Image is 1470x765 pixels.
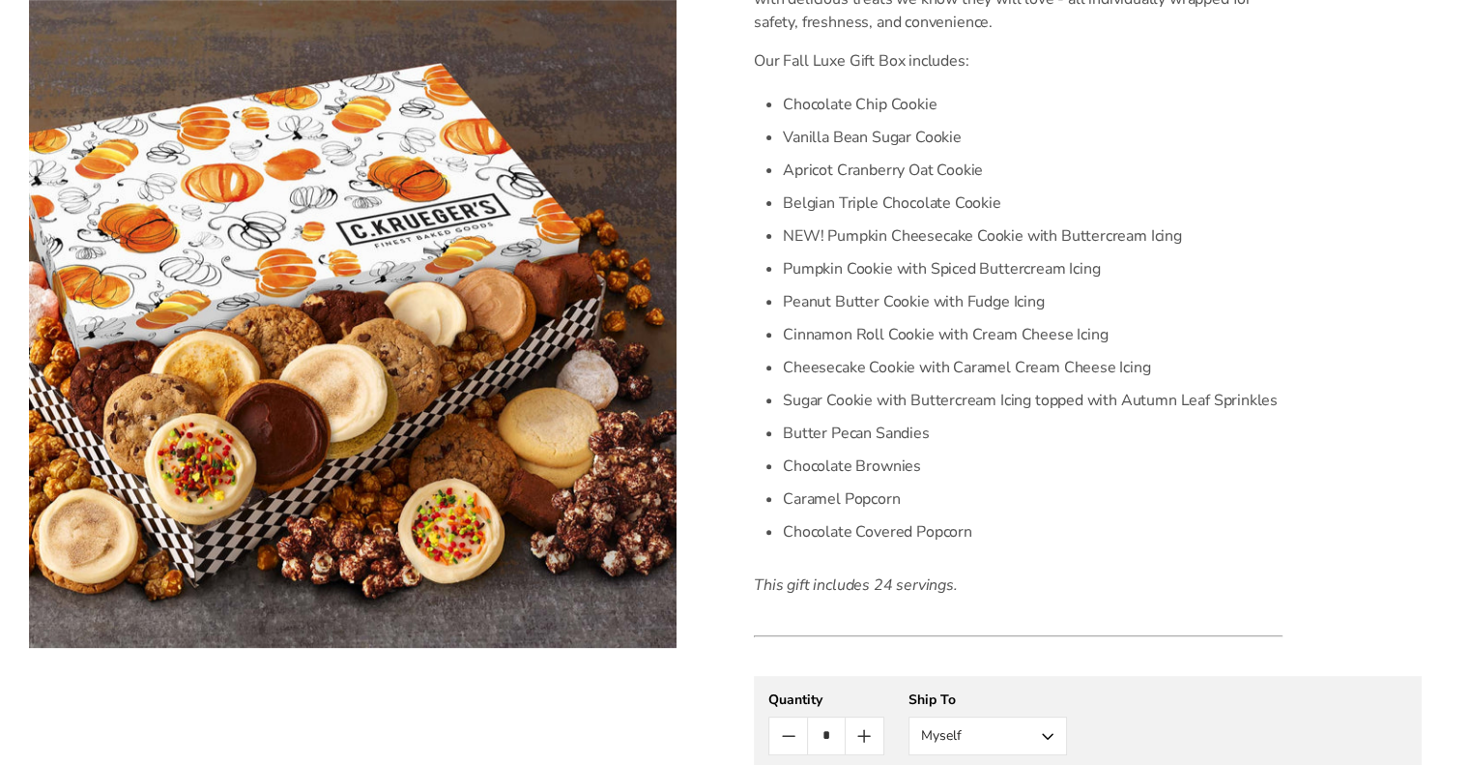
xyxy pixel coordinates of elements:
[783,483,1283,515] li: Caramel Popcorn
[783,450,1283,483] li: Chocolate Brownies
[783,515,1283,548] li: Chocolate Covered Popcorn
[783,154,1283,187] li: Apricot Cranberry Oat Cookie
[15,691,200,750] iframe: Sign Up via Text for Offers
[754,49,1283,73] p: Our Fall Luxe Gift Box includes:
[783,187,1283,220] li: Belgian Triple Chocolate Cookie
[783,121,1283,154] li: Vanilla Bean Sugar Cookie
[783,318,1283,351] li: Cinnamon Roll Cookie with Cream Cheese Icing
[908,691,1067,709] div: Ship To
[846,718,883,754] button: Count plus
[769,718,807,754] button: Count minus
[783,285,1283,318] li: Peanut Butter Cookie with Fudge Icing
[783,252,1283,285] li: Pumpkin Cookie with Spiced Buttercream Icing
[783,88,1283,121] li: Chocolate Chip Cookie
[783,220,1283,252] li: NEW! Pumpkin Cheesecake Cookie with Buttercream Icing
[783,417,1283,450] li: Butter Pecan Sandies
[908,717,1067,755] button: Myself
[783,384,1283,417] li: Sugar Cookie with Buttercream Icing topped with Autumn Leaf Sprinkles
[768,691,884,709] div: Quantity
[807,718,845,754] input: Quantity
[783,351,1283,384] li: Cheesecake Cookie with Caramel Cream Cheese Icing
[754,574,958,596] em: This gift includes 24 servings.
